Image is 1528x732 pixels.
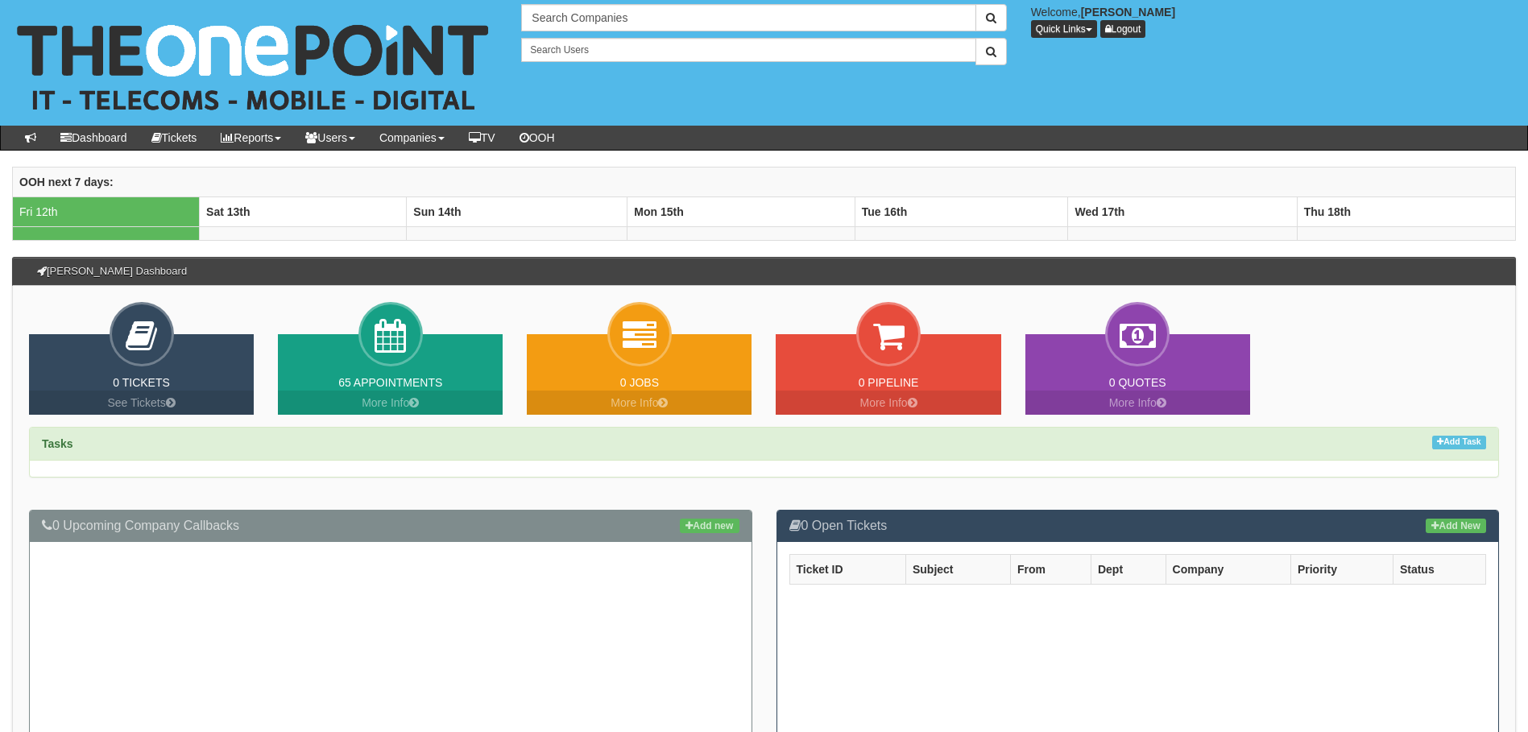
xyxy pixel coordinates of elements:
th: Subject [905,554,1010,584]
input: Search Users [521,38,975,62]
a: See Tickets [29,391,254,415]
a: 65 Appointments [338,376,442,389]
b: [PERSON_NAME] [1081,6,1175,19]
th: Tue 16th [855,196,1068,226]
button: Quick Links [1031,20,1097,38]
th: Wed 17th [1068,196,1297,226]
a: More Info [1025,391,1250,415]
th: Priority [1290,554,1393,584]
a: Add Task [1432,436,1486,449]
a: Tickets [139,126,209,150]
a: Logout [1100,20,1146,38]
a: More Info [527,391,752,415]
a: 0 Pipeline [859,376,919,389]
a: Dashboard [48,126,139,150]
a: TV [457,126,507,150]
a: More Info [278,391,503,415]
a: Reports [209,126,293,150]
input: Search Companies [521,4,975,31]
div: Welcome, [1019,4,1528,38]
th: Ticket ID [789,554,905,584]
th: OOH next 7 days: [13,167,1516,196]
th: Company [1166,554,1290,584]
a: OOH [507,126,567,150]
th: Sun 14th [407,196,627,226]
a: 0 Tickets [113,376,170,389]
a: 0 Jobs [620,376,659,389]
th: Dept [1091,554,1166,584]
th: From [1010,554,1091,584]
a: Users [293,126,367,150]
th: Mon 15th [627,196,855,226]
a: Add new [680,519,739,533]
h3: [PERSON_NAME] Dashboard [29,258,195,285]
a: Add New [1426,519,1486,533]
h3: 0 Upcoming Company Callbacks [42,519,739,533]
a: Companies [367,126,457,150]
h3: 0 Open Tickets [789,519,1487,533]
a: More Info [776,391,1000,415]
th: Sat 13th [200,196,407,226]
th: Status [1393,554,1485,584]
td: Fri 12th [13,196,200,226]
strong: Tasks [42,437,73,450]
th: Thu 18th [1297,196,1515,226]
a: 0 Quotes [1109,376,1166,389]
